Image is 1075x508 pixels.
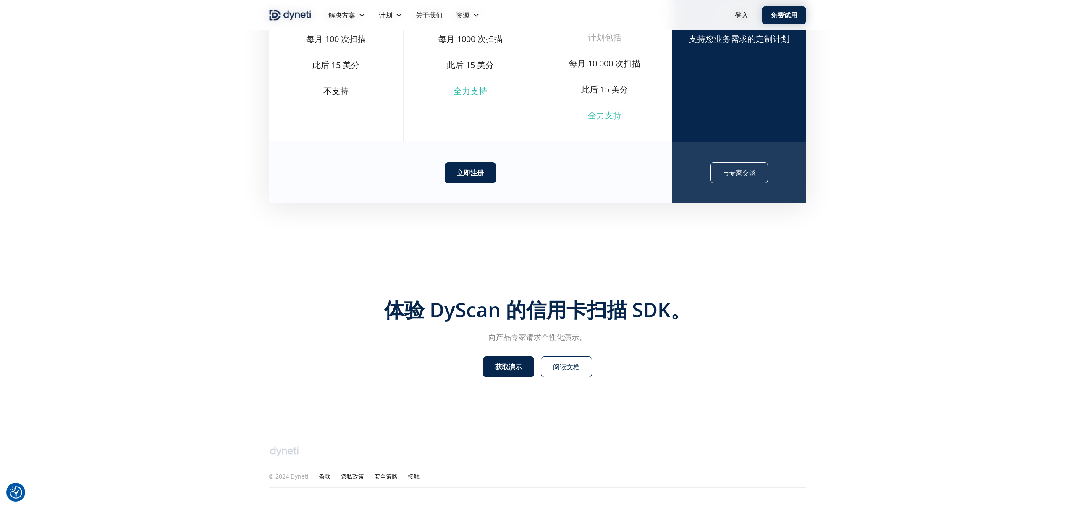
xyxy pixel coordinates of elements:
[438,33,503,45] font: 每月 1000 次扫描
[445,162,496,183] a: 立即注册
[269,445,300,458] img: Dyneti 灰色标志
[588,32,621,43] font: 计划包括
[541,356,592,377] a: 阅读文档
[374,472,398,481] a: 安全策略
[735,10,748,20] a: 登入
[384,296,691,323] font: 体验 DyScan 的信用卡扫描 SDK。
[322,7,372,24] div: 解决方案
[408,472,420,481] a: 接触
[456,11,469,20] font: 资源
[319,472,330,481] a: 条款
[269,8,312,22] a: 家
[722,168,756,177] font: 与专家交谈
[488,332,587,342] font: 向产品专家请求个性化演示。
[341,472,364,481] a: 隐私政策
[328,11,355,20] font: 解决方案
[319,472,330,480] font: 条款
[306,33,366,45] font: 每月 100 次扫描
[457,168,484,177] font: 立即注册
[689,33,789,45] font: 支持您业务需求的定制计划
[710,162,768,183] a: 与专家交谈
[10,486,22,499] img: 重新访问同意按钮
[483,356,534,377] a: 获取演示
[341,472,364,480] font: 隐私政策
[408,472,420,480] font: 接触
[569,58,640,69] font: 每月 10,000 次扫描
[312,59,359,71] font: 此后 15 美分
[735,11,748,20] font: 登入
[416,11,443,20] font: 关于我们
[495,362,522,371] font: 获取演示
[588,110,621,121] font: 全力支持
[771,11,797,20] font: 免费试用
[374,472,398,480] font: 安全策略
[762,6,806,24] a: 免费试用
[447,59,494,71] font: 此后 15 美分
[372,7,409,24] div: 计划
[10,486,22,499] button: 同意偏好
[379,11,392,20] font: 计划
[553,362,580,371] font: 阅读文档
[323,85,349,97] font: 不支持
[269,8,312,22] img: Dyneti 靛蓝标志
[269,472,309,480] font: © 2024 Dyneti
[581,84,628,95] font: 此后 15 美分
[454,85,487,97] font: 全力支持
